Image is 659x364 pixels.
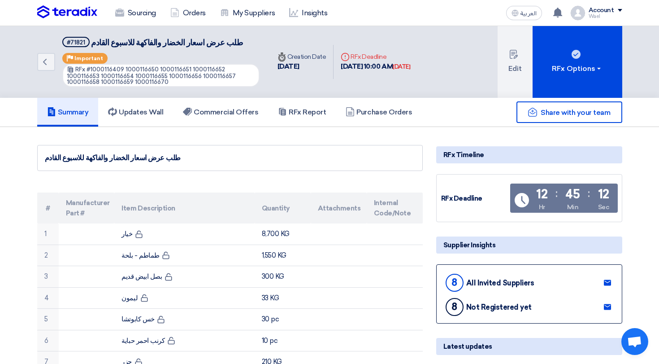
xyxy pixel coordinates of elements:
[277,52,326,61] div: Creation Date
[567,202,579,212] div: Min
[163,3,213,23] a: Orders
[520,10,537,17] span: العربية
[446,274,464,292] div: 8
[539,202,545,212] div: Hr
[336,98,422,127] a: Purchase Orders
[37,266,59,288] td: 3
[173,98,268,127] a: Commercial Offers
[341,52,410,61] div: RFx Deadline
[45,153,415,163] div: طلب عرض اسعار الخضار والفاكهة للاسبوع القادم
[67,39,85,45] div: #71821
[255,245,311,266] td: 1,550 KG
[565,188,580,201] div: 45
[98,98,173,127] a: Updates Wall
[255,287,311,309] td: 33 KG
[598,202,609,212] div: Sec
[268,98,336,127] a: RFx Report
[341,61,410,72] div: [DATE] 10:00 AM
[108,108,163,117] h5: Updates Wall
[114,193,254,224] th: Item Description
[74,55,103,61] span: Important
[436,237,622,254] div: Supplier Insights
[589,14,622,19] div: Wael
[255,309,311,330] td: 30 pc
[446,298,464,316] div: 8
[91,38,243,48] span: طلب عرض اسعار الخضار والفاكهة للاسبوع القادم
[498,26,533,98] button: Edit
[37,245,59,266] td: 2
[466,303,532,311] div: Not Registered yet
[277,61,326,72] div: [DATE]
[311,193,367,224] th: Attachments
[441,193,508,204] div: RFx Deadline
[621,328,648,355] div: Open chat
[555,185,558,202] div: :
[533,26,622,98] button: RFx Options
[183,108,258,117] h5: Commercial Offers
[255,266,311,288] td: 300 KG
[37,5,97,19] img: Teradix logo
[506,6,542,20] button: العربية
[114,224,254,245] td: خيار
[393,62,410,71] div: [DATE]
[571,6,585,20] img: profile_test.png
[588,185,590,202] div: :
[108,3,163,23] a: Sourcing
[37,224,59,245] td: 1
[47,108,89,117] h5: Summary
[255,224,311,245] td: 8,700 KG
[114,330,254,351] td: كرنب احمر حباية
[552,63,603,74] div: RFx Options
[37,193,59,224] th: #
[37,287,59,309] td: 4
[255,330,311,351] td: 10 pc
[114,245,254,266] td: طماطم - بلحة
[255,193,311,224] th: Quantity
[536,188,547,201] div: 12
[37,309,59,330] td: 5
[213,3,282,23] a: My Suppliers
[37,98,99,127] a: Summary
[62,37,260,48] h5: طلب عرض اسعار الخضار والفاكهة للاسبوع القادم
[282,3,334,23] a: Insights
[346,108,412,117] h5: Purchase Orders
[598,188,609,201] div: 12
[367,193,423,224] th: Internal Code/Note
[589,7,614,14] div: Account
[436,338,622,355] div: Latest updates
[75,66,85,73] span: RFx
[114,266,254,288] td: بصل ابيض قديم
[436,146,622,163] div: RFx Timeline
[37,330,59,351] td: 6
[114,309,254,330] td: خس كابوتشا
[67,66,236,85] span: #1000116409 1000116650 1000116651 1000116652 1000116653 1000116654 1000116655 1000116656 10001166...
[541,108,610,117] span: Share with your team
[466,279,534,287] div: All Invited Suppliers
[59,193,115,224] th: Manufacturer Part #
[114,287,254,309] td: ليمون
[278,108,326,117] h5: RFx Report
